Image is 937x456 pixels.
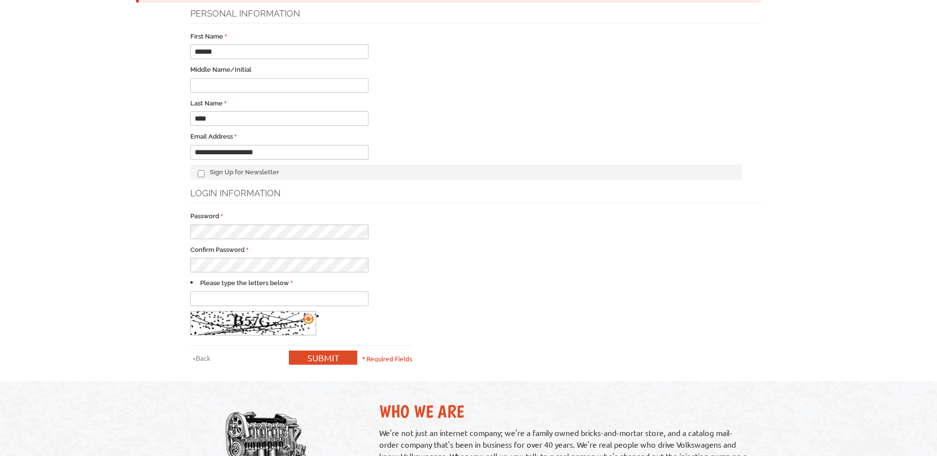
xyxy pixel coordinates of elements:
[190,165,742,180] label: Sign Up for Newsletter
[190,65,251,75] label: Middle Name/Initial
[289,351,357,365] button: Submit
[190,351,213,366] a: «Back
[379,401,752,422] h2: Who We Are
[190,187,761,203] h2: Login Information
[190,7,761,23] h2: Personal Information
[200,278,293,288] label: Please type the letters below
[193,354,196,362] small: «
[307,352,339,363] span: Submit
[190,32,227,41] label: First Name
[190,99,226,108] label: Last Name
[190,311,316,335] img: 2dc77c1b92dda61efacd9505a286bc24.png
[190,245,248,255] label: Confirm Password
[190,211,223,221] label: Password
[190,132,237,142] label: Email Address
[303,313,314,325] img: Reload captcha
[362,351,412,367] p: * Required Fields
